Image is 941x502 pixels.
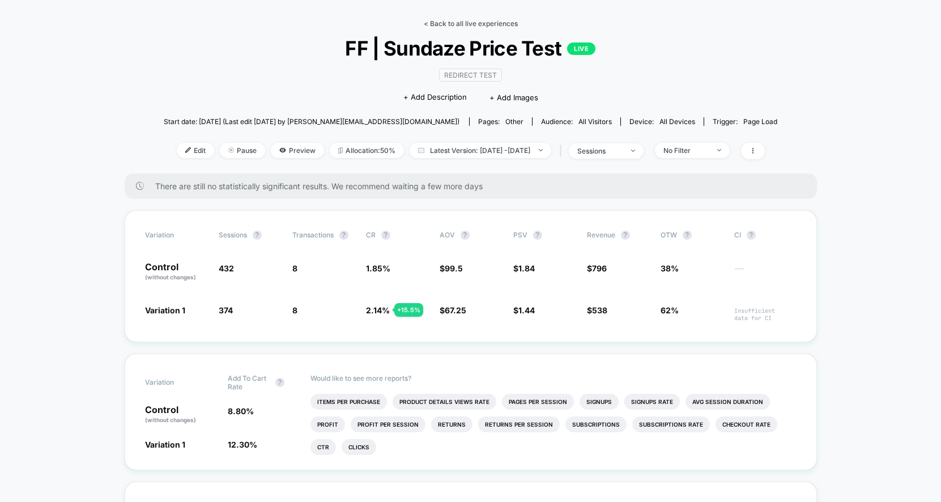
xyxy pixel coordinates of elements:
[310,439,336,455] li: Ctr
[747,231,756,240] button: ?
[734,231,797,240] span: CI
[338,147,343,154] img: rebalance
[330,143,404,158] span: Allocation: 50%
[567,42,595,55] p: LIVE
[418,147,424,153] img: calendar
[393,394,496,410] li: Product Details Views Rate
[366,231,376,239] span: CR
[366,263,390,273] span: 1.85 %
[734,307,797,322] span: Insufficient data for CI
[578,117,612,126] span: All Visitors
[219,231,247,239] span: Sessions
[557,143,569,159] span: |
[533,231,542,240] button: ?
[310,416,345,432] li: Profit
[663,146,709,155] div: No Filter
[539,149,543,151] img: end
[145,416,196,423] span: (without changes)
[177,143,214,158] span: Edit
[478,117,523,126] div: Pages:
[577,147,623,155] div: sessions
[489,93,538,102] span: + Add Images
[228,440,257,449] span: 12.30 %
[541,117,612,126] div: Audience:
[145,305,185,315] span: Variation 1
[631,150,635,152] img: end
[164,117,459,126] span: Start date: [DATE] (Last edit [DATE] by [PERSON_NAME][EMAIL_ADDRESS][DOMAIN_NAME])
[366,305,390,315] span: 2.14 %
[194,36,747,60] span: FF | Sundaze Price Test
[580,394,619,410] li: Signups
[440,231,455,239] span: AOV
[403,92,467,103] span: + Add Description
[716,416,777,432] li: Checkout Rate
[292,263,297,273] span: 8
[445,263,463,273] span: 99.5
[513,305,535,315] span: $
[342,439,376,455] li: Clicks
[394,303,423,317] div: + 15.5 %
[518,305,535,315] span: 1.44
[145,231,207,240] span: Variation
[587,305,607,315] span: $
[292,305,297,315] span: 8
[685,394,770,410] li: Avg Session Duration
[410,143,551,158] span: Latest Version: [DATE] - [DATE]
[439,69,502,82] span: Redirect Test
[292,231,334,239] span: Transactions
[440,305,466,315] span: $
[683,231,692,240] button: ?
[271,143,324,158] span: Preview
[621,231,630,240] button: ?
[587,263,607,273] span: $
[424,19,518,28] a: < Back to all live experiences
[592,263,607,273] span: 796
[253,231,262,240] button: ?
[219,305,233,315] span: 374
[381,231,390,240] button: ?
[518,263,535,273] span: 1.84
[219,263,234,273] span: 432
[734,265,797,282] span: ---
[185,147,191,153] img: edit
[743,117,777,126] span: Page Load
[351,416,425,432] li: Profit Per Session
[155,181,794,191] span: There are still no statistically significant results. We recommend waiting a few more days
[513,263,535,273] span: $
[445,305,466,315] span: 67.25
[624,394,680,410] li: Signups Rate
[145,374,207,391] span: Variation
[145,262,207,282] p: Control
[145,405,216,424] p: Control
[228,406,254,416] span: 8.80 %
[513,231,527,239] span: PSV
[431,416,472,432] li: Returns
[228,374,270,391] span: Add To Cart Rate
[565,416,627,432] li: Subscriptions
[661,305,679,315] span: 62%
[620,117,704,126] span: Device:
[228,147,234,153] img: end
[220,143,265,158] span: Pause
[505,117,523,126] span: other
[659,117,695,126] span: all devices
[717,149,721,151] img: end
[145,440,185,449] span: Variation 1
[592,305,607,315] span: 538
[310,374,797,382] p: Would like to see more reports?
[478,416,560,432] li: Returns Per Session
[713,117,777,126] div: Trigger:
[632,416,710,432] li: Subscriptions Rate
[145,274,196,280] span: (without changes)
[461,231,470,240] button: ?
[440,263,463,273] span: $
[275,378,284,387] button: ?
[661,231,723,240] span: OTW
[502,394,574,410] li: Pages Per Session
[310,394,387,410] li: Items Per Purchase
[661,263,679,273] span: 38%
[587,231,615,239] span: Revenue
[339,231,348,240] button: ?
